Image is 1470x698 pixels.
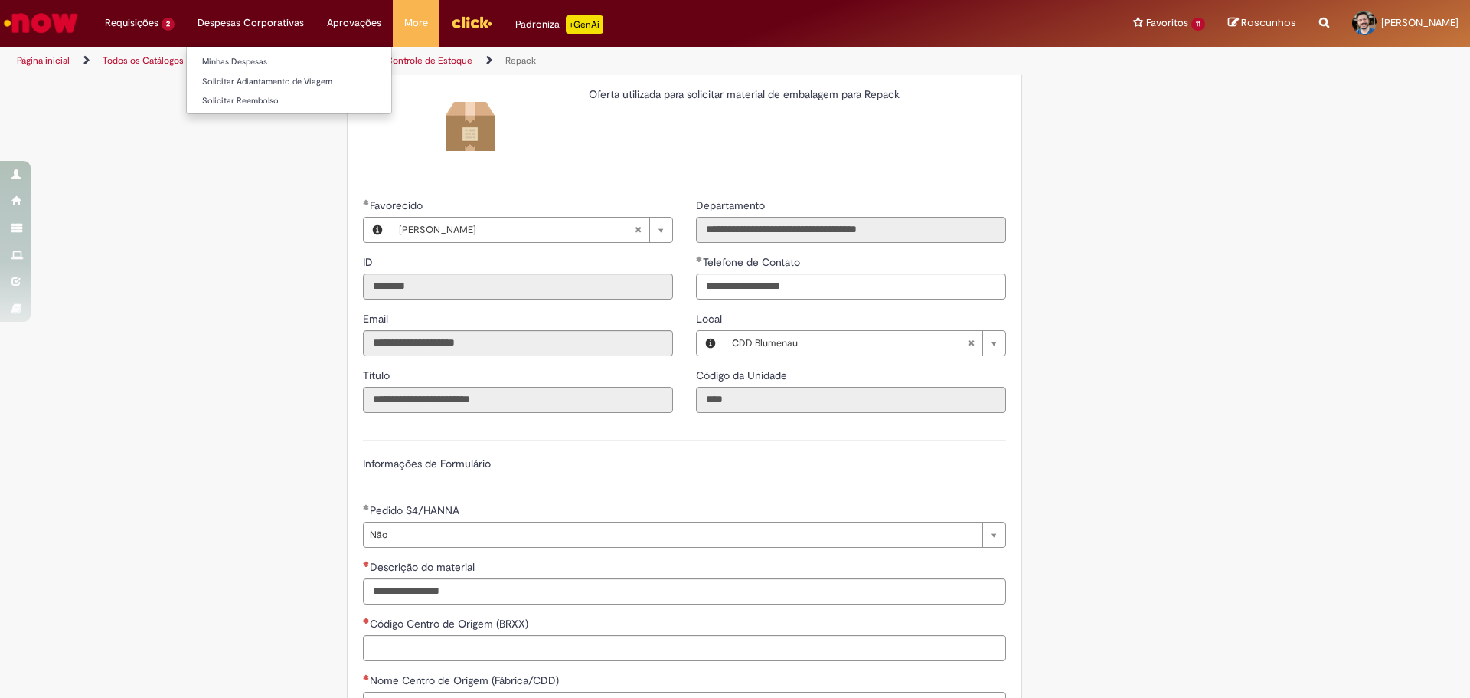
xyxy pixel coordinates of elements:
button: Favorecido, Visualizar este registro Renan Andre Farias [364,218,391,242]
label: Somente leitura - ID [363,254,376,270]
a: CDD BlumenauLimpar campo Local [724,331,1005,356]
input: Descrição do material [363,578,1006,605]
span: Descrição do material [370,560,478,574]
label: Somente leitura - Título [363,368,393,383]
p: Oferta utilizada para solicitar material de embalagem para Repack [589,87,995,102]
a: Repack [505,54,536,67]
a: Solicitar Adiantamento de Viagem [187,74,391,90]
a: [PERSON_NAME]Limpar campo Favorecido [391,218,672,242]
span: Rascunhos [1241,15,1296,30]
span: Não [370,523,975,547]
label: Somente leitura - Email [363,311,391,326]
input: Telefone de Contato [696,274,1006,300]
label: Informações de Formulário [363,457,491,470]
ul: Trilhas de página [11,47,969,75]
span: Obrigatório Preenchido [363,199,370,205]
span: Telefone de Contato [703,255,803,269]
span: CDD Blumenau [732,331,967,356]
span: Somente leitura - Email [363,312,391,326]
span: 11 [1191,18,1205,31]
span: Necessários [363,561,370,567]
label: Somente leitura - Código da Unidade [696,368,790,383]
a: Solicitar Reembolso [187,93,391,110]
input: Código Centro de Origem (BRXX) [363,635,1006,661]
span: [PERSON_NAME] [1381,16,1459,29]
a: Minhas Despesas [187,54,391,70]
div: Padroniza [515,15,603,34]
input: Email [363,330,673,356]
a: Todos os Catálogos [103,54,184,67]
img: Repack [446,102,495,151]
abbr: Limpar campo Local [959,331,982,356]
img: click_logo_yellow_360x200.png [451,11,492,34]
a: Controle de Estoque [386,54,472,67]
label: Somente leitura - Departamento [696,198,768,213]
button: Local, Visualizar este registro CDD Blumenau [697,331,724,356]
span: Obrigatório Preenchido [363,504,370,510]
span: Despesas Corporativas [198,15,304,31]
span: Somente leitura - Título [363,369,393,382]
span: Necessários [363,674,370,680]
span: [PERSON_NAME] [399,218,634,242]
span: Favoritos [1146,15,1188,31]
input: Departamento [696,217,1006,243]
span: More [404,15,428,31]
img: ServiceNow [2,8,80,38]
span: Local [696,312,725,326]
span: Necessários - Favorecido [370,198,426,212]
ul: Despesas Corporativas [186,46,392,114]
span: 2 [162,18,175,31]
input: Código da Unidade [696,387,1006,413]
span: Aprovações [327,15,381,31]
span: Pedido S4/HANNA [370,503,462,517]
span: Nome Centro de Origem (Fábrica/CDD) [370,673,562,687]
span: Obrigatório Preenchido [696,256,703,262]
a: Rascunhos [1228,16,1296,31]
a: Página inicial [17,54,70,67]
span: Código Centro de Origem (BRXX) [370,617,531,631]
span: Somente leitura - Departamento [696,198,768,212]
abbr: Limpar campo Favorecido [626,218,649,242]
p: +GenAi [566,15,603,34]
span: Requisições [105,15,158,31]
input: ID [363,274,673,300]
input: Título [363,387,673,413]
span: Necessários [363,618,370,624]
span: Somente leitura - ID [363,255,376,269]
span: Somente leitura - Código da Unidade [696,369,790,382]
